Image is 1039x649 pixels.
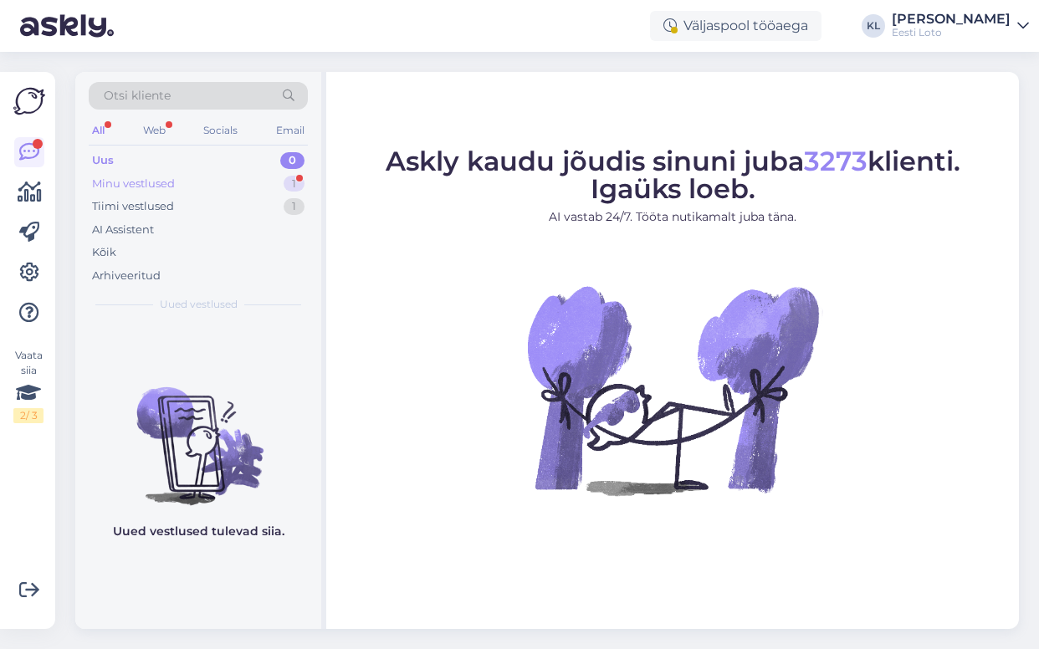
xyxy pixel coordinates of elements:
[92,198,174,215] div: Tiimi vestlused
[92,268,161,284] div: Arhiveeritud
[284,176,305,192] div: 1
[650,11,821,41] div: Väljaspool tööaega
[75,357,321,508] img: No chats
[89,120,108,141] div: All
[273,120,308,141] div: Email
[92,244,116,261] div: Kõik
[522,239,823,540] img: No Chat active
[862,14,885,38] div: KL
[92,152,114,169] div: Uus
[13,408,44,423] div: 2 / 3
[92,176,175,192] div: Minu vestlused
[284,198,305,215] div: 1
[804,145,868,177] span: 3273
[892,13,1029,39] a: [PERSON_NAME]Eesti Loto
[386,208,960,226] p: AI vastab 24/7. Tööta nutikamalt juba täna.
[892,26,1011,39] div: Eesti Loto
[280,152,305,169] div: 0
[140,120,169,141] div: Web
[13,85,45,117] img: Askly Logo
[200,120,241,141] div: Socials
[892,13,1011,26] div: [PERSON_NAME]
[113,523,284,540] p: Uued vestlused tulevad siia.
[92,222,154,238] div: AI Assistent
[160,297,238,312] span: Uued vestlused
[13,348,44,423] div: Vaata siia
[104,87,171,105] span: Otsi kliente
[386,145,960,205] span: Askly kaudu jõudis sinuni juba klienti. Igaüks loeb.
